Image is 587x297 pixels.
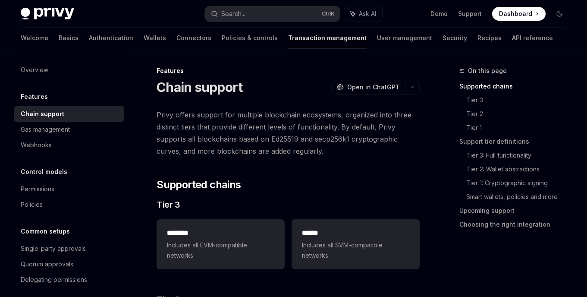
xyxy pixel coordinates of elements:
div: Delegating permissions [21,275,87,285]
a: Delegating permissions [14,272,124,288]
div: Single-party approvals [21,243,86,254]
div: Webhooks [21,140,52,150]
div: Quorum approvals [21,259,73,269]
a: Tier 3: Full functionality [466,148,573,162]
button: Open in ChatGPT [331,80,405,95]
div: Chain support [21,109,64,119]
span: Open in ChatGPT [347,83,400,92]
a: Basics [59,28,78,48]
div: Overview [21,65,48,75]
span: Privy offers support for multiple blockchain ecosystems, organized into three distinct tiers that... [157,109,420,157]
a: Single-party approvals [14,241,124,256]
a: Demo [430,9,448,18]
a: Welcome [21,28,48,48]
div: Gas management [21,124,70,135]
button: Ask AI [344,6,382,22]
a: Supported chains [459,79,573,93]
a: Quorum approvals [14,256,124,272]
a: Permissions [14,181,124,197]
a: Webhooks [14,137,124,153]
a: Choosing the right integration [459,218,573,231]
a: Authentication [89,28,133,48]
img: dark logo [21,8,74,20]
h5: Common setups [21,226,70,237]
a: Wallets [144,28,166,48]
a: **** *Includes all SVM-compatible networks [292,219,420,269]
button: Toggle dark mode [552,7,566,21]
span: Dashboard [499,9,532,18]
a: API reference [512,28,553,48]
div: Features [157,66,420,75]
a: Tier 1 [466,121,573,135]
div: Search... [221,9,245,19]
a: Support [458,9,482,18]
span: Ask AI [359,9,376,18]
a: Smart wallets, policies and more [466,190,573,204]
a: Overview [14,62,124,78]
div: Policies [21,199,43,210]
a: Tier 1: Cryptographic signing [466,176,573,190]
a: Connectors [176,28,211,48]
a: Chain support [14,106,124,122]
span: Includes all SVM-compatible networks [302,240,409,261]
span: Supported chains [157,178,241,192]
h1: Chain support [157,79,242,95]
span: Ctrl K [322,10,335,17]
a: Security [443,28,467,48]
a: Policies & controls [222,28,278,48]
a: Dashboard [492,7,546,21]
button: Search...CtrlK [205,6,340,22]
a: Tier 2: Wallet abstractions [466,162,573,176]
span: Includes all EVM-compatible networks [167,240,274,261]
a: Tier 3 [466,93,573,107]
a: Policies [14,197,124,212]
a: Recipes [477,28,502,48]
a: Support tier definitions [459,135,573,148]
span: Tier 3 [157,199,180,211]
a: Transaction management [288,28,367,48]
a: **** ***Includes all EVM-compatible networks [157,219,285,269]
h5: Features [21,92,48,102]
a: Gas management [14,122,124,137]
h5: Control models [21,167,67,177]
a: Tier 2 [466,107,573,121]
a: Upcoming support [459,204,573,218]
div: Permissions [21,184,54,194]
a: User management [377,28,432,48]
span: On this page [468,66,507,76]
